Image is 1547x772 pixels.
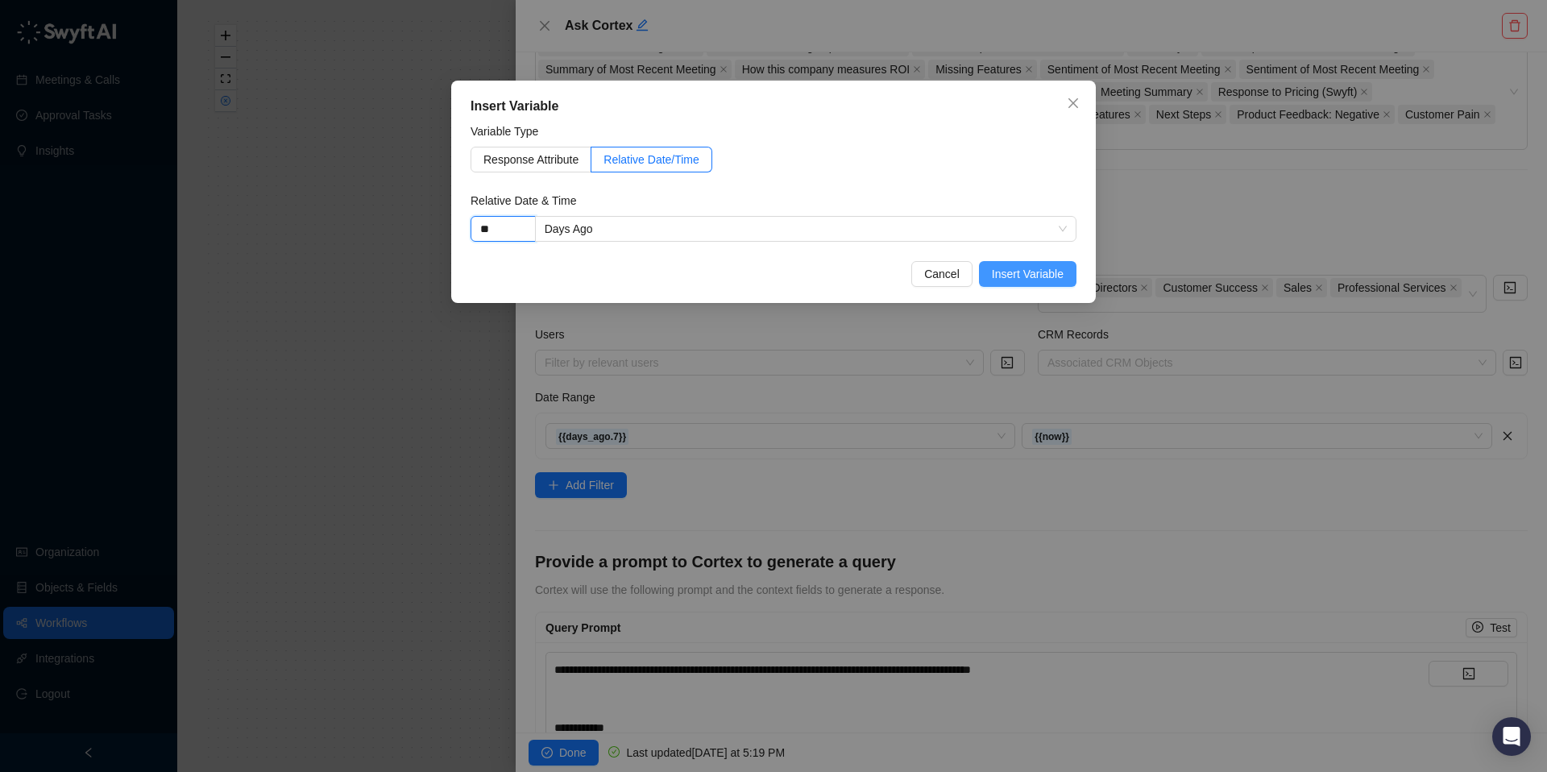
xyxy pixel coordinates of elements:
span: Days Ago [545,217,1067,241]
label: Variable Type [471,122,550,140]
button: Cancel [911,261,973,287]
div: Insert Variable [471,97,1076,116]
span: Relative Date/Time [603,153,699,166]
button: Insert Variable [979,261,1076,287]
span: Cancel [924,265,960,283]
div: Open Intercom Messenger [1492,717,1531,756]
label: Relative Date & Time [471,192,587,210]
span: close [1067,97,1080,110]
span: Response Attribute [483,153,579,166]
span: Insert Variable [992,265,1064,283]
button: Close [1060,90,1086,116]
